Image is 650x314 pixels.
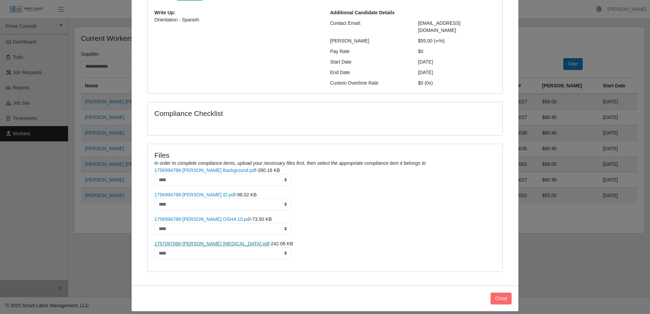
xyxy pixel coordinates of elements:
a: 1757097066-[PERSON_NAME] [MEDICAL_DATA].pdf [154,241,269,246]
li: - [154,240,496,259]
span: 280.16 KB [258,168,280,173]
div: [DATE] [413,58,501,66]
span: [DATE] [418,70,433,75]
div: Start Date [325,58,413,66]
li: - [154,191,496,210]
i: In order to complete compliance items, upload your necessary files first, then select the appropr... [154,160,426,166]
span: [EMAIL_ADDRESS][DOMAIN_NAME] [418,20,461,33]
button: Close [491,293,512,304]
div: $55.00 (∞%) [413,37,501,45]
a: 1756994788-[PERSON_NAME] ID.pdf [154,192,236,197]
div: $0 [413,48,501,55]
h4: Files [154,151,496,159]
a: 1756994788-[PERSON_NAME] OSHA 10.pdf [154,216,251,222]
div: Custom Overtime Rate [325,80,413,87]
div: End Date [325,69,413,76]
li: - [154,216,496,235]
div: [PERSON_NAME] [325,37,413,45]
span: 242.06 KB [271,241,293,246]
span: 98.02 KB [237,192,257,197]
span: 73.50 KB [252,216,272,222]
h4: Compliance Checklist [154,109,378,118]
a: 1756994788-[PERSON_NAME] Background.pdf [154,168,256,173]
li: - [154,167,496,186]
p: Orientation - Spanish [154,16,320,23]
div: Pay Rate [325,48,413,55]
span: $0 (0x) [418,80,433,86]
div: Contact Email: [325,20,413,34]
